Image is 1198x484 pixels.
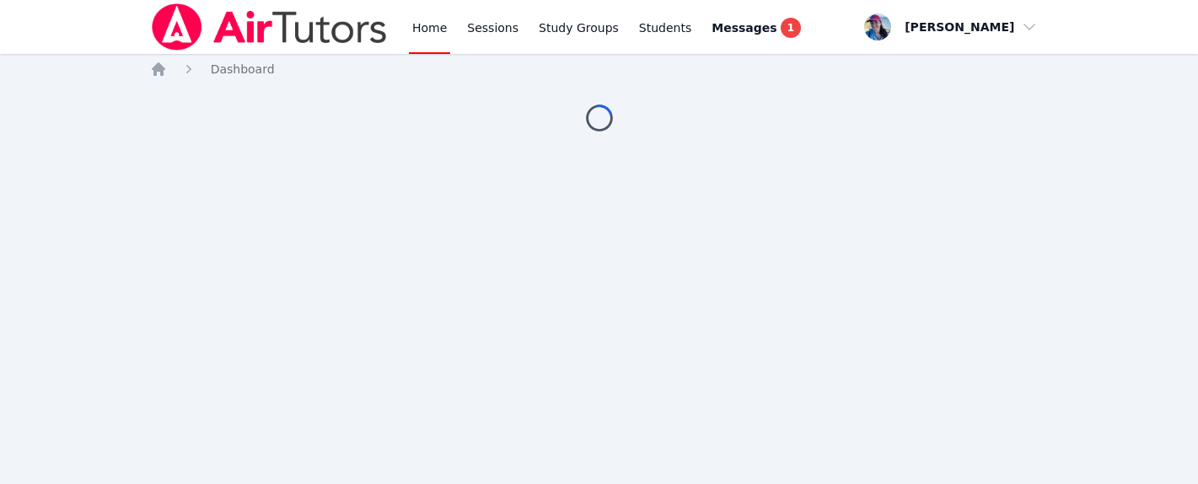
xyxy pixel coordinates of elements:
[150,61,1049,78] nav: Breadcrumb
[150,3,389,51] img: Air Tutors
[781,18,801,38] span: 1
[211,62,275,76] span: Dashboard
[211,61,275,78] a: Dashboard
[712,19,776,36] span: Messages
